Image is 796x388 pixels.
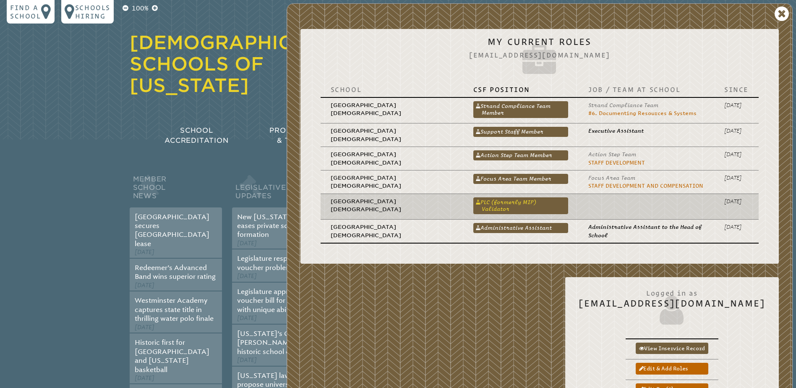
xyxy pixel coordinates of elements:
p: Since [724,85,749,94]
p: [DATE] [724,101,749,109]
p: [GEOGRAPHIC_DATA][DEMOGRAPHIC_DATA] [331,197,453,214]
a: PLC (formerly MIP) Validator [473,197,568,214]
p: Executive Assistant [588,127,704,135]
a: View inservice record [636,343,708,354]
h2: My Current Roles [314,37,765,79]
p: Schools Hiring [75,3,110,20]
span: [DATE] [135,282,154,289]
a: [DEMOGRAPHIC_DATA] Schools of [US_STATE] [130,31,368,96]
p: Administrative Assistant to the Head of School [588,223,704,239]
a: Legislature responds to voucher problems [237,254,312,271]
span: [DATE] [135,249,154,256]
p: [DATE] [724,127,749,135]
a: Westminster Academy captures state title in thrilling water polo finale [135,296,214,322]
span: Focus Area Team [588,175,635,181]
p: CSF Position [473,85,568,94]
h2: Member School News [130,173,222,207]
h2: Legislative Updates [232,173,324,207]
span: [DATE] [135,324,154,331]
span: School Accreditation [164,126,228,144]
a: Historic first for [GEOGRAPHIC_DATA] and [US_STATE] basketball [135,338,209,373]
a: Edit & add roles [636,363,708,374]
span: [DATE] [135,375,154,382]
p: [GEOGRAPHIC_DATA][DEMOGRAPHIC_DATA] [331,223,453,239]
a: Focus Area Team Member [473,174,568,184]
a: Redeemer’s Advanced Band wins superior rating [135,264,216,281]
a: [US_STATE]’s Governor [PERSON_NAME] signs historic school choice bill [237,330,318,356]
span: [DATE] [237,273,257,280]
p: [DATE] [724,223,749,231]
p: 100% [130,3,150,13]
span: Logged in as [579,285,765,298]
p: [DATE] [724,174,749,182]
p: [GEOGRAPHIC_DATA][DEMOGRAPHIC_DATA] [331,150,453,167]
p: [GEOGRAPHIC_DATA][DEMOGRAPHIC_DATA] [331,101,453,118]
p: Job / Team at School [588,85,704,94]
a: #6. Documenting Resources & Systems [588,110,697,116]
span: [DATE] [237,315,257,322]
p: School [331,85,453,94]
a: Staff Development [588,160,645,166]
a: Action Step Team Member [473,150,568,160]
span: [DATE] [237,240,257,247]
p: [GEOGRAPHIC_DATA][DEMOGRAPHIC_DATA] [331,174,453,190]
a: Staff Development and Compensation [588,183,703,189]
a: New [US_STATE] law eases private school formation [237,213,306,239]
a: Administrative Assistant [473,223,568,233]
h2: [EMAIL_ADDRESS][DOMAIN_NAME] [579,285,765,327]
p: [GEOGRAPHIC_DATA][DEMOGRAPHIC_DATA] [331,127,453,143]
p: [DATE] [724,150,749,158]
a: Strand Compliance Team Member [473,101,568,118]
span: Action Step Team [588,151,636,157]
a: Support Staff Member [473,127,568,137]
p: [DATE] [724,197,749,205]
span: [DATE] [237,357,257,364]
a: Legislature approves voucher bill for students with unique abilities [237,288,315,314]
span: Strand Compliance Team [588,102,658,108]
p: Find a school [10,3,41,20]
span: Professional Development & Teacher Certification [269,126,392,144]
a: [GEOGRAPHIC_DATA] secures [GEOGRAPHIC_DATA] lease [135,213,209,248]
